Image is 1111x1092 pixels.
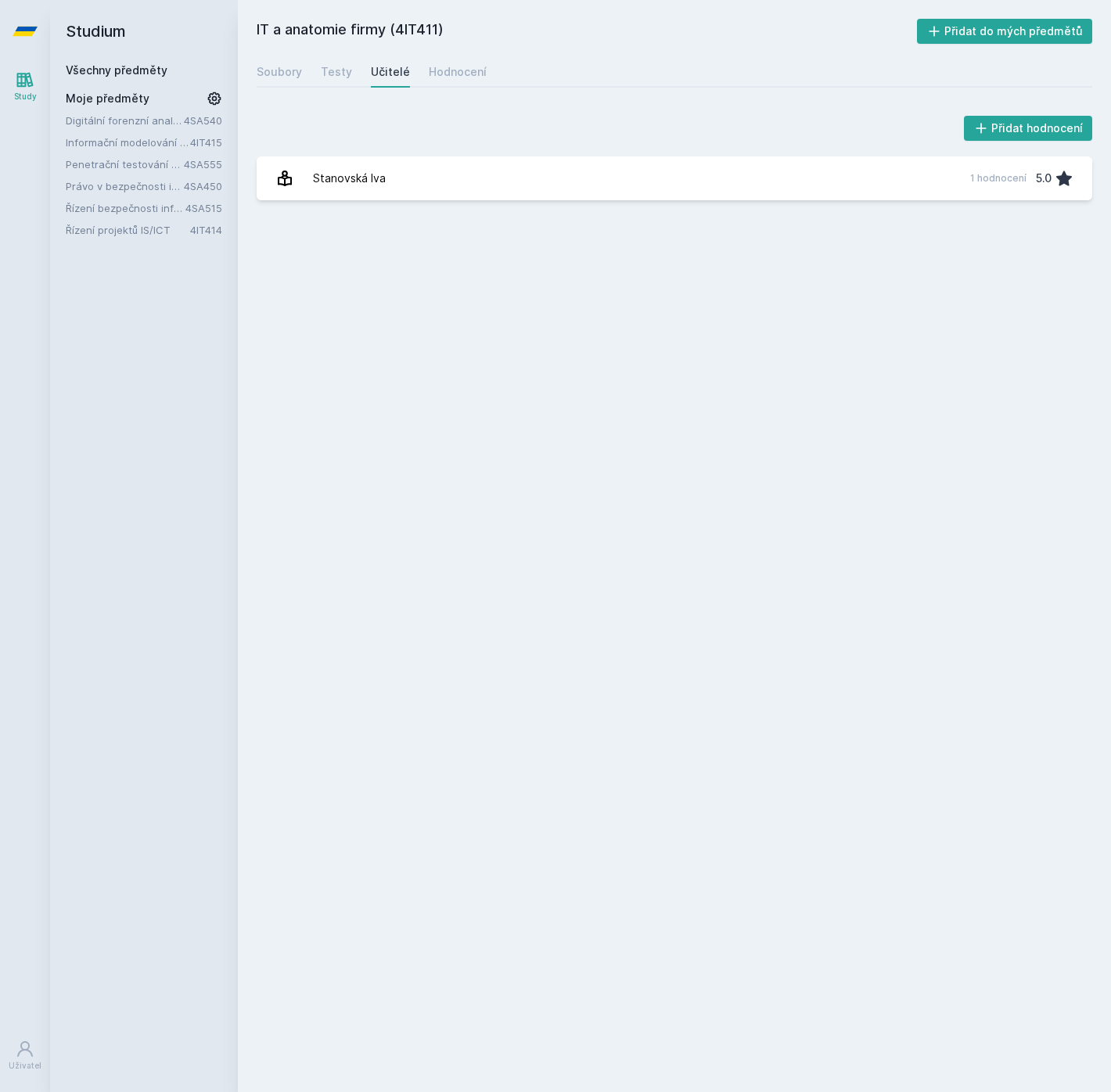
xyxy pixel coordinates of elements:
a: Study [3,63,47,110]
a: Soubory [257,56,302,88]
a: Hodnocení [429,56,487,88]
a: Řízení projektů IS/ICT [66,222,190,238]
a: 4SA540 [184,114,222,127]
button: Přidat do mých předmětů [917,19,1093,44]
a: Digitální forenzní analýza [66,113,184,128]
a: Penetrační testování bezpečnosti IS [66,156,184,172]
a: Stanovská Iva 1 hodnocení 5.0 [257,156,1092,200]
button: Přidat hodnocení [964,116,1093,141]
a: Učitelé [371,56,410,88]
span: Moje předměty [66,91,149,106]
a: Řízení bezpečnosti informačních systémů [66,200,185,216]
h2: IT a anatomie firmy (4IT411) [257,19,917,44]
div: Soubory [257,64,302,80]
a: 4IT414 [190,224,222,236]
div: Stanovská Iva [313,163,386,194]
a: Testy [321,56,352,88]
div: 5.0 [1036,163,1052,194]
a: Právo v bezpečnosti informačních systémů [66,178,184,194]
a: 4IT415 [190,136,222,149]
div: Testy [321,64,352,80]
div: 1 hodnocení [970,172,1027,185]
a: Informační modelování organizací [66,135,190,150]
a: Všechny předměty [66,63,167,77]
div: Hodnocení [429,64,487,80]
a: 4SA515 [185,202,222,214]
div: Study [14,91,37,102]
div: Uživatel [9,1060,41,1072]
a: Uživatel [3,1032,47,1079]
a: 4SA450 [184,180,222,192]
a: 4SA555 [184,158,222,171]
div: Učitelé [371,64,410,80]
